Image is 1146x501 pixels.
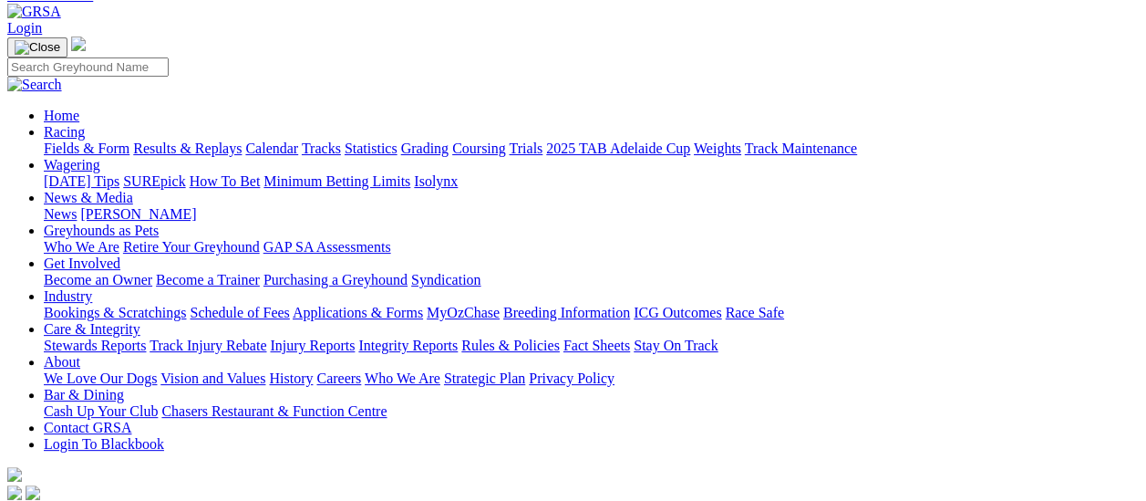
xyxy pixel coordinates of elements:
a: We Love Our Dogs [44,371,157,386]
a: Isolynx [414,173,458,189]
input: Search [7,57,169,77]
div: About [44,371,1139,387]
a: Applications & Forms [293,305,423,320]
a: SUREpick [123,173,185,189]
div: Get Involved [44,272,1139,288]
div: Wagering [44,173,1139,190]
a: Stay On Track [634,338,718,353]
a: Chasers Restaurant & Function Centre [161,403,387,419]
div: News & Media [44,206,1139,223]
a: Who We Are [44,239,119,255]
a: Track Maintenance [745,141,857,156]
a: Syndication [411,272,480,287]
a: Results & Replays [133,141,242,156]
img: twitter.svg [26,485,40,500]
div: Greyhounds as Pets [44,239,1139,256]
img: GRSA [7,4,61,20]
a: Retire Your Greyhound [123,239,260,255]
a: Careers [316,371,361,386]
a: Calendar [245,141,298,156]
img: logo-grsa-white.png [71,37,86,51]
a: MyOzChase [427,305,500,320]
a: GAP SA Assessments [263,239,391,255]
a: Who We Are [365,371,440,386]
a: About [44,354,80,370]
a: Become an Owner [44,272,152,287]
a: Statistics [345,141,397,156]
div: Racing [44,141,1139,157]
a: Strategic Plan [444,371,525,386]
a: Fact Sheets [563,338,630,353]
a: Race Safe [725,305,783,320]
button: Toggle navigation [7,37,67,57]
a: Contact GRSA [44,420,131,435]
img: Search [7,77,62,93]
a: Vision and Values [160,371,265,386]
a: Privacy Policy [529,371,614,386]
a: Purchasing a Greyhound [263,272,408,287]
a: ICG Outcomes [634,305,721,320]
a: Fields & Form [44,141,129,156]
a: Become a Trainer [156,272,260,287]
a: How To Bet [190,173,261,189]
img: Close [15,40,60,55]
a: Bar & Dining [44,387,124,402]
a: Integrity Reports [358,338,458,353]
a: Care & Integrity [44,321,140,337]
div: Bar & Dining [44,403,1139,420]
a: Weights [694,141,741,156]
a: Track Injury Rebate [150,338,266,353]
a: Wagering [44,157,100,172]
a: Home [44,108,79,123]
a: Login [7,20,42,36]
a: Grading [401,141,449,156]
a: Coursing [452,141,506,156]
a: History [269,371,313,386]
a: News [44,206,77,222]
a: Minimum Betting Limits [263,173,410,189]
a: Injury Reports [270,338,355,353]
a: [PERSON_NAME] [80,206,196,222]
img: logo-grsa-white.png [7,467,22,482]
a: Schedule of Fees [190,305,289,320]
a: Trials [509,141,542,156]
a: Tracks [302,141,341,156]
a: Rules & Policies [461,338,560,353]
div: Industry [44,305,1139,321]
a: 2025 TAB Adelaide Cup [546,141,690,156]
a: Bookings & Scratchings [44,305,186,320]
a: News & Media [44,190,133,205]
a: Login To Blackbook [44,436,164,452]
div: Care & Integrity [44,338,1139,354]
a: Breeding Information [503,305,630,320]
a: Cash Up Your Club [44,403,158,419]
a: [DATE] Tips [44,173,119,189]
a: Stewards Reports [44,338,146,353]
a: Greyhounds as Pets [44,223,159,238]
img: facebook.svg [7,485,22,500]
a: Racing [44,124,85,140]
a: Industry [44,288,92,304]
a: Get Involved [44,256,120,271]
